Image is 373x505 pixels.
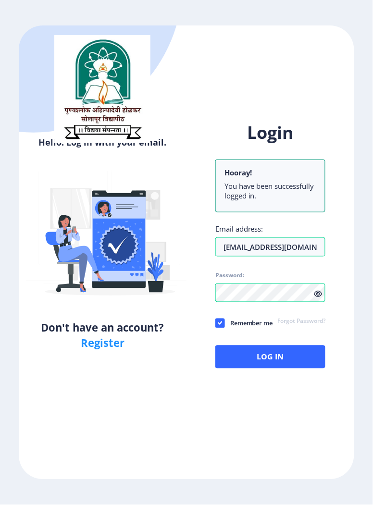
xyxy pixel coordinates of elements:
h1: Login [215,121,325,144]
a: Forgot Password? [277,318,325,326]
li: You have been successfully logged in. [224,181,316,200]
img: sulogo.png [54,35,150,144]
label: Email address: [215,224,263,234]
a: Register [81,336,124,350]
button: Log In [215,345,325,369]
input: Email address [215,237,325,257]
h6: Hello! Log in with your email. [26,136,179,148]
h5: Don't have an account? [26,320,179,351]
img: Verified-rafiki.svg [26,152,194,320]
span: Remember me [225,318,273,329]
label: Password: [215,272,244,280]
b: Hooray! [224,168,252,177]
